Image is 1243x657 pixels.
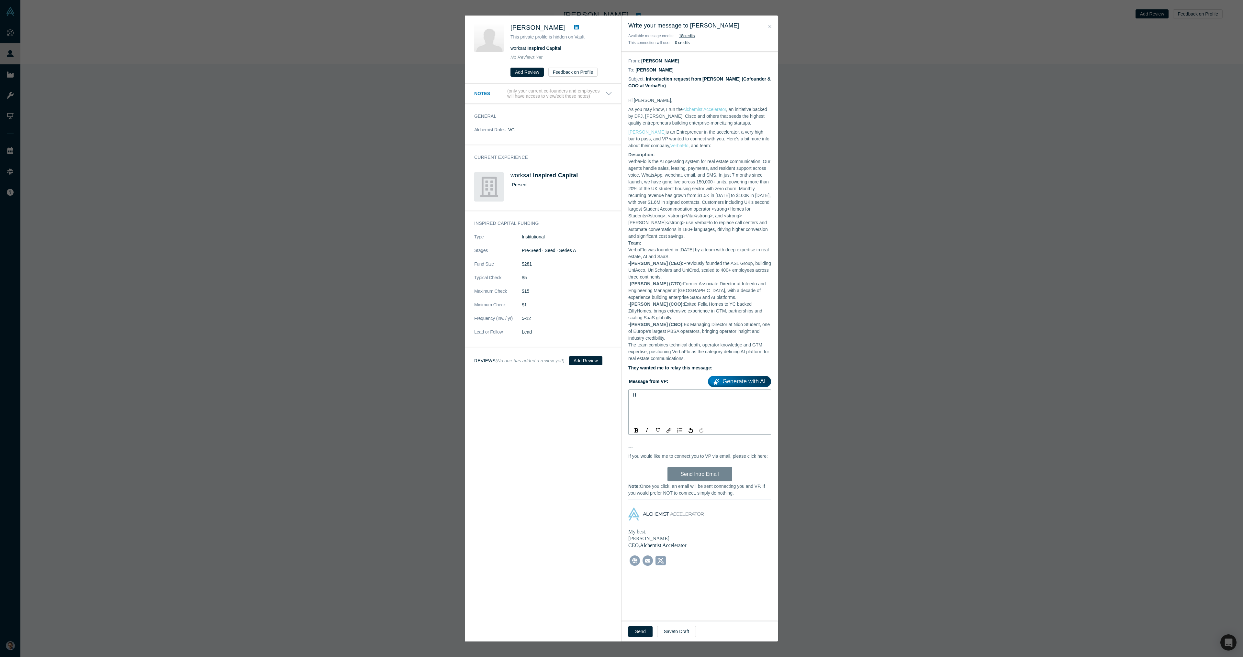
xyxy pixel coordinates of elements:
dd: $281 [522,261,612,268]
dd: Lead [522,329,612,335]
h3: Write your message to [PERSON_NAME] [628,21,771,30]
a: Alchemist Accelerator [683,107,726,112]
div: Link [665,427,673,433]
div: Redo [697,427,705,433]
button: Close [767,23,773,30]
a: Inspired Capital [533,172,578,179]
dd: $5 [522,274,612,281]
dt: Lead or Follow [474,329,522,342]
dd: VerbaFlo is the AI operating system for real estate communication. Our agents handle sales, leasi... [628,158,771,240]
b: Description: [628,152,655,157]
h4: works at [510,172,612,179]
button: 18credits [679,33,695,39]
p: Hi [PERSON_NAME], [628,97,771,104]
b: They wanted me to relay this message: [628,365,712,370]
a: Inspired Capital [527,46,561,51]
b: 0 credits [675,40,689,45]
div: - Present [510,181,612,188]
dt: Subject: [628,76,645,82]
label: Message from VP: [628,374,771,387]
p: As you may know, I run the , an initiative backed by DFJ, [PERSON_NAME], Cisco and others that se... [628,106,771,126]
span: Available message credits: [628,34,675,38]
button: Send [628,626,653,637]
img: Kamran Ali's Profile Image [474,23,504,52]
div: rdw-wrapper [628,389,771,426]
dt: Minimum Check [474,301,522,315]
span: works at [510,46,561,51]
p: This private profile is hidden on Vault [510,34,612,40]
dt: To: [628,67,634,73]
dd: [PERSON_NAME] [635,67,673,72]
div: Underline [654,427,662,433]
a: VerbaFlo [670,143,689,148]
h3: Inspired Capital funding [474,220,603,227]
div: Undo [687,427,695,433]
span: [PERSON_NAME] [510,24,565,31]
dt: Alchemist Roles [474,126,508,140]
div: rdw-list-control [674,427,685,433]
p: (only your current co-founders and employees will have access to view/edit these notes) [507,88,606,99]
div: Unordered [676,427,684,433]
strong: [PERSON_NAME] (CBO): [630,322,684,327]
dd: [PERSON_NAME] [641,58,679,63]
b: Team: [628,240,641,246]
h3: General [474,113,603,120]
dd: Institutional [522,234,612,240]
dd: $15 [522,288,612,295]
dt: From: [628,58,640,64]
span: No Reviews Yet [510,55,543,60]
dt: Stages [474,247,522,261]
small: (No one has added a review yet!) [496,358,565,363]
dt: Maximum Check [474,288,522,301]
div: rdw-inline-control [631,427,664,433]
div: rdw-link-control [664,427,674,433]
img: Inspired Capital's Logo [474,172,504,202]
span: H [633,392,636,398]
dt: Fund Size [474,261,522,274]
h3: Reviews [474,357,565,364]
div: rdw-editor [633,392,767,399]
p: VerbaFlo was founded in [DATE] by a team with deep expertise in real estate, AI and SaaS. - Previ... [628,246,771,362]
h3: Current Experience [474,154,603,161]
dd: $1 [522,301,612,308]
div: Bold [632,427,640,433]
p: is an Entrepreneur in the accelerator, a very high bar to pass, and VP wanted to connect with you... [628,129,771,149]
dd: Introduction request from [PERSON_NAME] (Cofounder & COO at VerbaFlo) [628,76,771,88]
strong: [PERSON_NAME] (CEO): [630,261,684,266]
button: Add Review [569,356,602,365]
button: Saveto Draft [657,626,696,637]
div: Italic [643,427,651,433]
h3: Notes [474,90,506,97]
dd: VC [508,126,612,133]
dd: 5-12 [522,315,612,322]
dd: Pre-Seed · Seed · Series A [522,247,612,254]
div: rdw-toolbar [628,426,771,435]
button: Add Review [510,68,544,77]
span: This connection will use: [628,40,670,45]
dt: Type [474,234,522,247]
dt: Typical Check [474,274,522,288]
button: Feedback on Profile [548,68,598,77]
a: [PERSON_NAME] [628,129,666,135]
strong: [PERSON_NAME] (COO): [630,301,684,307]
button: Notes (only your current co-founders and employees will have access to view/edit these notes) [474,88,612,99]
dt: Frequency (Inv. / yr) [474,315,522,329]
div: rdw-history-control [685,427,707,433]
strong: [PERSON_NAME] (CTO): [630,281,683,286]
a: Generate with AI [708,376,771,387]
